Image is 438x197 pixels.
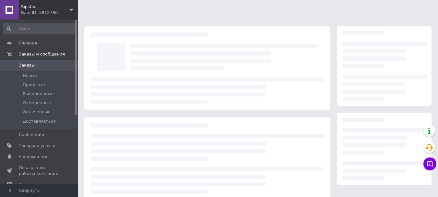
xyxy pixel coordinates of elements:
[23,82,45,88] span: Принятые
[19,62,35,68] span: Заказы
[19,182,36,188] span: Отзывы
[23,91,54,97] span: Выполненные
[423,157,436,170] button: Чат с покупателем
[19,51,65,57] span: Заказы и сообщения
[3,23,77,34] input: Поиск
[23,73,37,79] span: Новые
[23,109,51,115] span: Оплаченные
[19,132,44,138] span: Сообщения
[21,4,70,10] span: Sipstea
[21,10,78,16] div: Ваш ID: 3812780
[19,165,60,177] span: Показатели работы компании
[19,154,48,160] span: Уведомления
[23,118,56,124] span: Доставляється
[23,100,51,106] span: Отмененные
[19,143,55,149] span: Товары и услуги
[19,40,37,46] span: Главная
